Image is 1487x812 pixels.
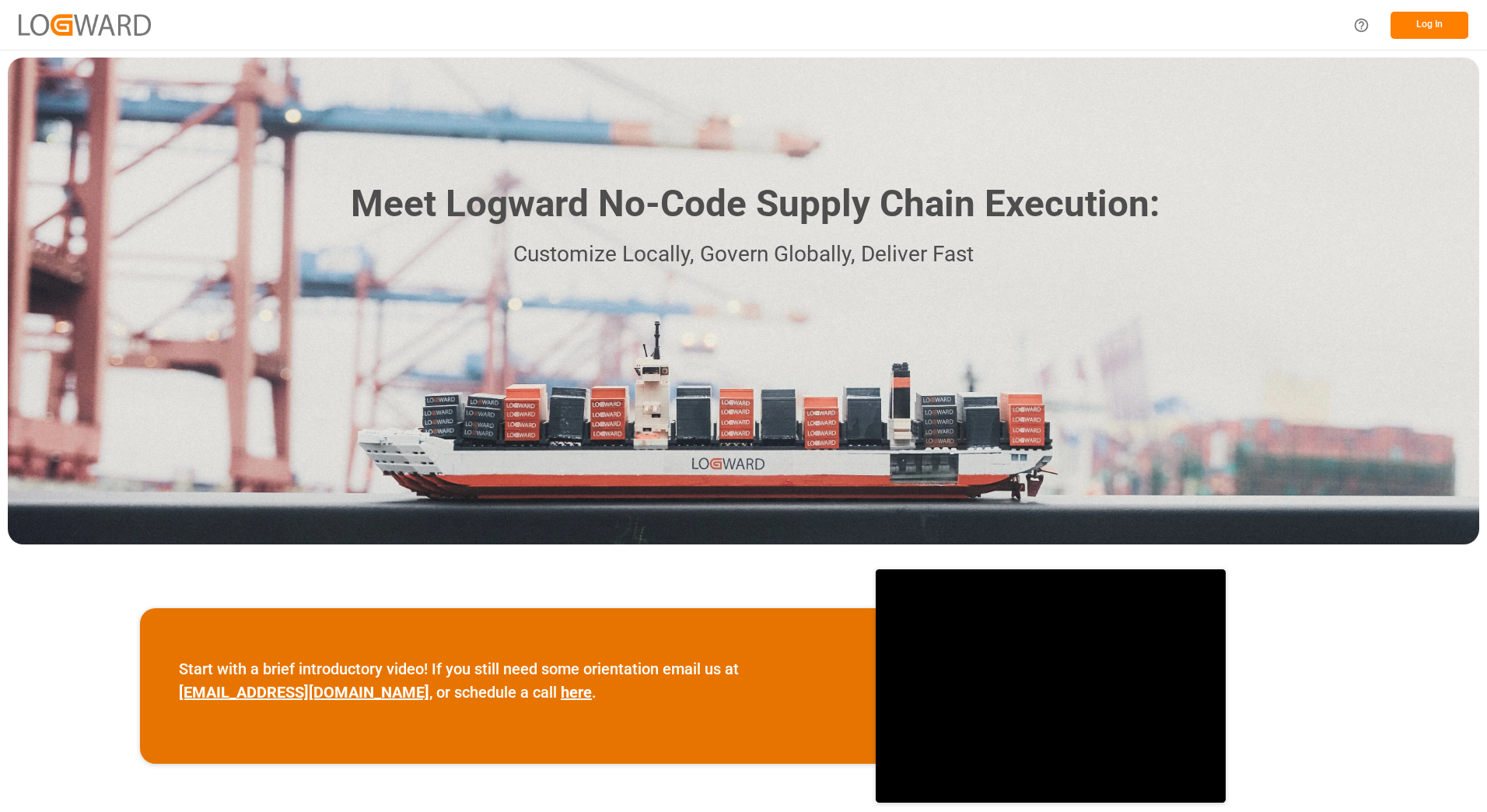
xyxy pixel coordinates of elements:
h1: Meet Logward No-Code Supply Chain Execution: [351,177,1160,232]
img: Logward_new_orange.png [19,14,151,35]
p: Start with a brief introductory video! If you still need some orientation email us at , or schedu... [179,657,837,704]
a: here [561,683,592,702]
button: Log In [1391,12,1468,39]
a: [EMAIL_ADDRESS][DOMAIN_NAME] [179,683,429,702]
button: Help Center [1344,8,1379,43]
p: Customize Locally, Govern Globally, Deliver Fast [327,237,1160,272]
